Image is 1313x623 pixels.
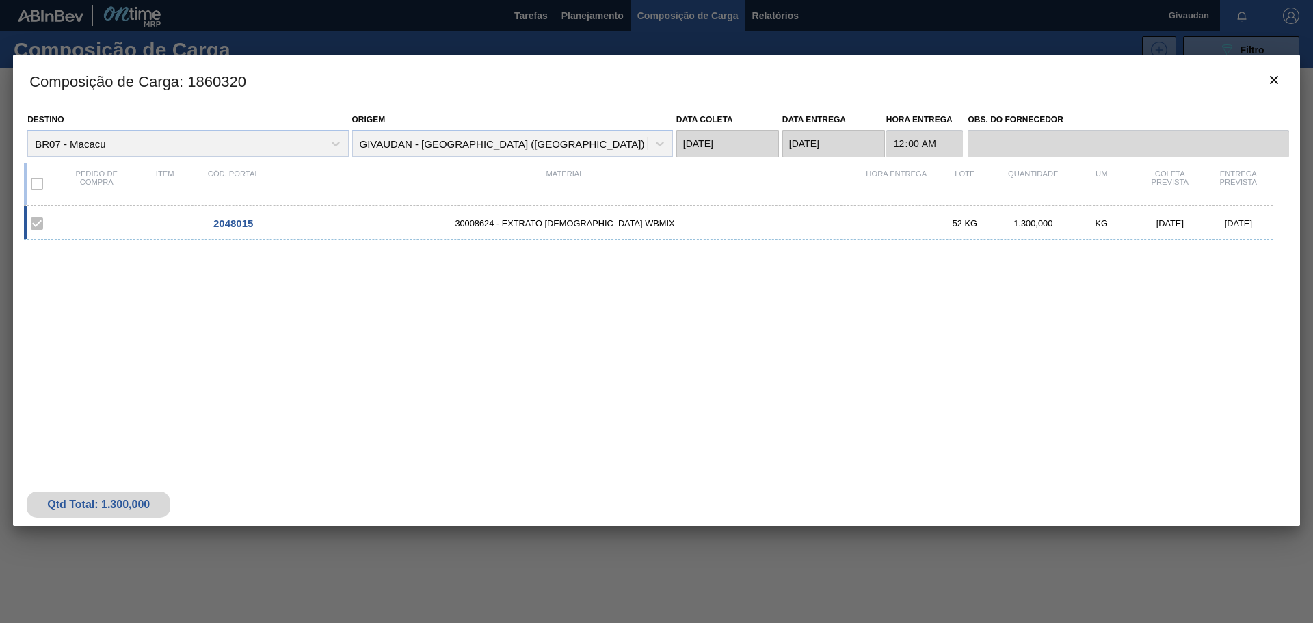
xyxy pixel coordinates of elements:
div: UM [1067,170,1136,198]
div: Cód. Portal [199,170,267,198]
label: Data Entrega [782,115,846,124]
div: Ir para o Pedido [199,217,267,229]
label: Origem [352,115,386,124]
div: [DATE] [1204,218,1273,228]
div: 52 KG [931,218,999,228]
label: Data coleta [676,115,733,124]
input: dd/mm/yyyy [782,130,885,157]
div: Qtd Total: 1.300,000 [37,499,160,511]
div: KG [1067,218,1136,228]
label: Hora Entrega [886,110,964,130]
div: Material [267,170,862,198]
div: Lote [931,170,999,198]
input: dd/mm/yyyy [676,130,779,157]
div: [DATE] [1136,218,1204,228]
label: Obs. do Fornecedor [968,110,1288,130]
h3: Composição de Carga : 1860320 [13,55,1300,107]
div: Entrega Prevista [1204,170,1273,198]
div: Coleta Prevista [1136,170,1204,198]
label: Destino [27,115,64,124]
div: Hora Entrega [862,170,931,198]
div: Quantidade [999,170,1067,198]
div: Pedido de compra [62,170,131,198]
div: 1.300,000 [999,218,1067,228]
span: 30008624 - EXTRATO AROMATICO WBMIX [267,218,862,228]
span: 2048015 [213,217,253,229]
div: Item [131,170,199,198]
